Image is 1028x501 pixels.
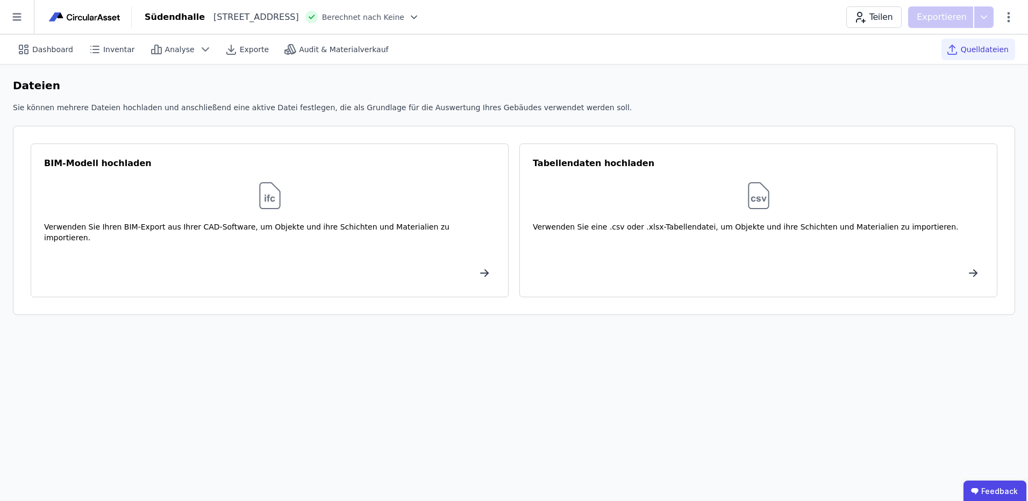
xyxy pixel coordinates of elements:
div: Verwenden Sie eine .csv oder .xlsx-Tabellendatei, um Objekte und ihre Schichten und Materialien z... [533,221,984,254]
span: Dashboard [32,44,73,55]
button: Teilen [846,6,902,28]
div: Südendhalle [145,11,205,24]
div: BIM-Modell hochladen [44,157,495,170]
div: Sie können mehrere Dateien hochladen und anschließend eine aktive Datei festlegen, die als Grundl... [13,102,1015,121]
img: svg%3e [741,178,776,213]
img: svg%3e [253,178,287,213]
span: Analyse [165,44,195,55]
span: Quelldateien [961,44,1009,55]
p: Exportieren [917,11,969,24]
div: Tabellendaten hochladen [533,157,984,170]
div: Verwenden Sie Ihren BIM-Export aus Ihrer CAD-Software, um Objekte und ihre Schichten und Material... [44,221,495,254]
div: [STREET_ADDRESS] [205,11,299,24]
span: Berechnet nach Keine [322,12,404,23]
img: Concular [47,11,123,24]
span: Exporte [240,44,269,55]
span: Inventar [103,44,135,55]
span: Audit & Materialverkauf [299,44,388,55]
h6: Dateien [13,77,60,94]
